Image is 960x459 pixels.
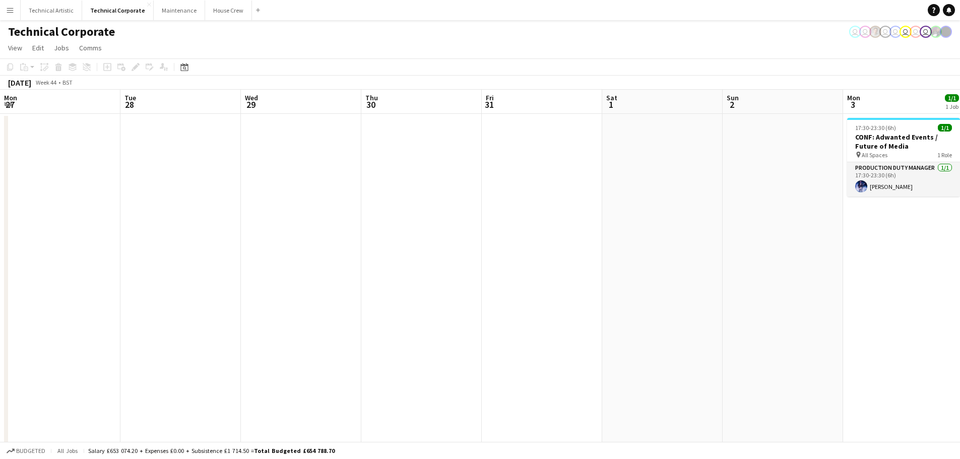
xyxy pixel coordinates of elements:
span: 3 [846,99,860,110]
app-user-avatar: Liveforce Admin [920,26,932,38]
span: View [8,43,22,52]
span: 1/1 [945,94,959,102]
app-user-avatar: Zubair PERM Dhalla [930,26,942,38]
span: Sat [606,93,617,102]
app-user-avatar: Abby Hubbard [879,26,891,38]
button: Budgeted [5,445,47,456]
span: Budgeted [16,447,45,454]
app-user-avatar: Vaida Pikzirne [849,26,861,38]
app-user-avatar: Tom PERM Jeyes [869,26,881,38]
button: Technical Corporate [82,1,154,20]
div: 1 Job [945,103,958,110]
h3: CONF: Adwanted Events / Future of Media [847,133,960,151]
span: Comms [79,43,102,52]
app-user-avatar: Liveforce Admin [900,26,912,38]
app-card-role: Production Duty Manager1/117:30-23:30 (6h)[PERSON_NAME] [847,162,960,196]
span: Fri [486,93,494,102]
span: 1 Role [937,151,952,159]
span: Tue [124,93,136,102]
a: Comms [75,41,106,54]
span: Mon [847,93,860,102]
div: [DATE] [8,78,31,88]
span: 28 [123,99,136,110]
span: 2 [725,99,739,110]
span: Edit [32,43,44,52]
span: Wed [245,93,258,102]
app-user-avatar: Liveforce Admin [910,26,922,38]
app-user-avatar: Liveforce Admin [889,26,902,38]
div: Salary £653 074.20 + Expenses £0.00 + Subsistence £1 714.50 = [88,447,335,454]
button: House Crew [205,1,252,20]
app-job-card: 17:30-23:30 (6h)1/1CONF: Adwanted Events / Future of Media All Spaces1 RoleProduction Duty Manage... [847,118,960,196]
span: Week 44 [33,79,58,86]
span: 31 [484,99,494,110]
span: 30 [364,99,378,110]
app-user-avatar: Vaida Pikzirne [859,26,871,38]
span: Mon [4,93,17,102]
span: All jobs [55,447,80,454]
span: 27 [3,99,17,110]
app-user-avatar: Gabrielle Barr [940,26,952,38]
span: 29 [243,99,258,110]
a: Jobs [50,41,73,54]
span: 1/1 [938,124,952,132]
button: Technical Artistic [21,1,82,20]
div: BST [62,79,73,86]
button: Maintenance [154,1,205,20]
h1: Technical Corporate [8,24,115,39]
span: Jobs [54,43,69,52]
span: Thu [365,93,378,102]
span: Sun [727,93,739,102]
span: Total Budgeted £654 788.70 [254,447,335,454]
span: 1 [605,99,617,110]
a: Edit [28,41,48,54]
span: 17:30-23:30 (6h) [855,124,896,132]
a: View [4,41,26,54]
span: All Spaces [862,151,887,159]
